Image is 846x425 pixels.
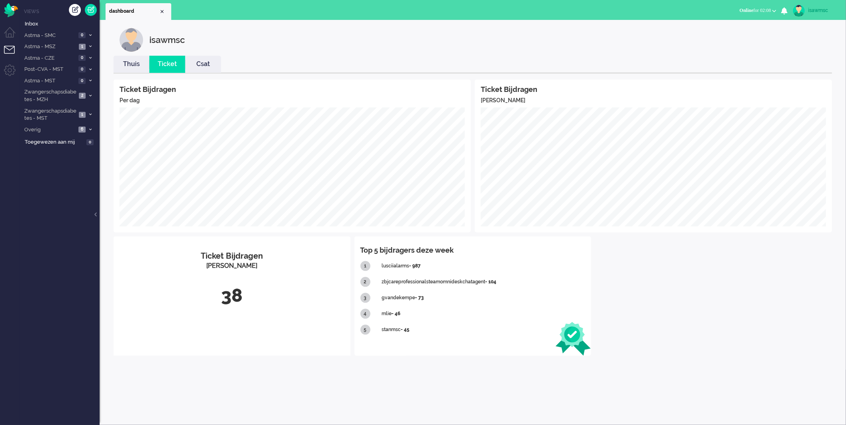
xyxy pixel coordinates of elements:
span: Astma - MST [23,77,76,85]
span: Inbox [25,20,100,28]
a: Thuis [114,60,149,69]
div: 2 [360,277,370,287]
li: Onlinefor 02:08 [735,2,781,20]
img: customer.svg [119,28,143,52]
button: Onlinefor 02:08 [735,5,781,16]
div: Ticket Bijdragen [119,250,345,262]
span: Post-CVA - MST [23,66,76,73]
b: - 987 [409,263,421,269]
img: flow_omnibird.svg [4,3,18,17]
span: Zwangerschapsdiabetes - MZH [23,88,76,103]
img: avatar [793,5,805,17]
h4: Ticket Bijdragen [481,86,826,94]
div: Creëer ticket [69,4,81,16]
li: Ticket [149,56,185,73]
span: 6 [78,127,86,133]
span: 0 [78,78,86,84]
div: 3 [360,293,370,303]
span: for 02:08 [740,8,771,13]
span: 2 [79,93,86,99]
span: 0 [78,32,86,38]
span: Astma - MSZ [23,43,76,51]
li: Admin menu [4,64,22,82]
div: 38 [119,283,345,309]
div: 1 [360,261,370,271]
a: Inbox [23,19,100,28]
b: - 46 [392,311,400,316]
b: - 104 [486,279,497,285]
li: Tickets menu [4,46,22,64]
span: Online [740,8,754,13]
div: 4 [360,309,370,319]
span: Toegewezen aan mij [25,138,84,146]
li: Views [24,8,100,15]
div: isawmsc [149,28,185,52]
h5: Per dag [119,97,465,103]
div: [PERSON_NAME] [119,261,345,271]
span: Zwangerschapsdiabetes - MST [23,107,76,122]
span: Astma - SMC [23,32,76,39]
div: lusciialarms [382,258,586,274]
span: Astma - CZE [23,55,76,62]
span: 1 [79,44,86,50]
li: Thuis [114,56,149,73]
li: Dashboard menu [4,27,22,45]
b: - 45 [401,327,409,332]
span: Overig [23,126,76,134]
h4: Ticket Bijdragen [119,86,465,94]
a: Csat [185,60,221,69]
a: Ticket [149,60,185,69]
span: 1 [79,112,86,118]
div: isawmsc [808,6,838,14]
a: isawmsc [791,5,838,17]
div: gvandekempe [382,290,586,306]
span: 0 [78,55,86,61]
span: 0 [86,139,94,145]
a: Quick Ticket [85,4,97,16]
li: Dashboard [106,3,171,20]
h4: Top 5 bijdragers deze week [360,246,586,254]
a: Omnidesk [4,5,18,11]
div: Close tab [159,8,165,15]
div: zbjcareprofessionalsteamomnideskchatagent [382,274,586,290]
span: 0 [78,66,86,72]
img: ribbon.svg [556,322,591,356]
span: dashboard [109,8,159,15]
div: 5 [360,325,370,335]
div: stanmsc [382,322,586,338]
h5: [PERSON_NAME] [481,97,826,103]
b: - 73 [415,295,424,300]
div: mlie [382,306,586,322]
a: Toegewezen aan mij 0 [23,137,100,146]
li: Csat [185,56,221,73]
